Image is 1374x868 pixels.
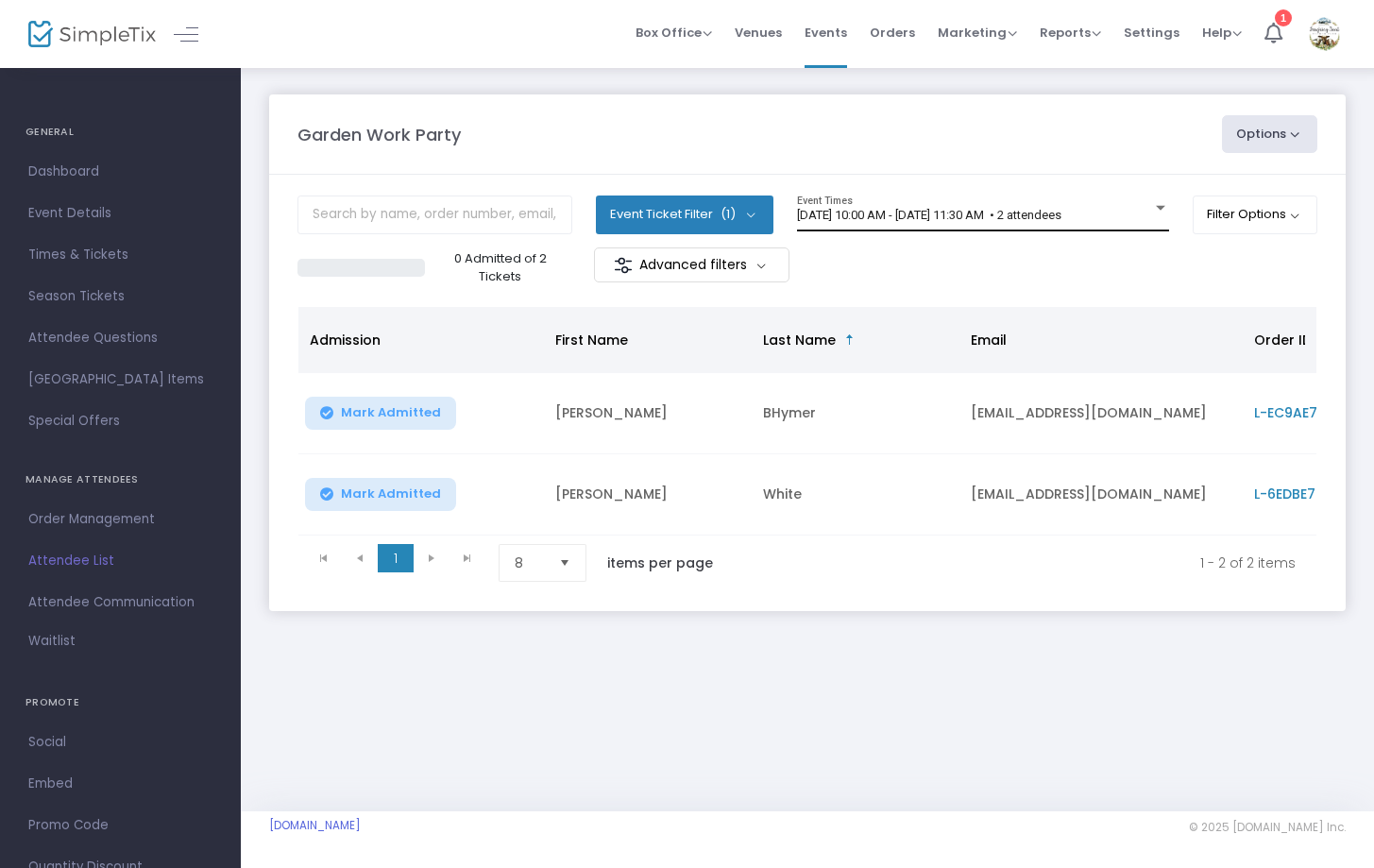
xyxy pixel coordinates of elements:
p: 0 Admitted of 2 Tickets [433,249,568,286]
span: Help [1202,24,1242,42]
h4: PROMOTE [25,684,215,722]
button: Select [551,545,578,581]
button: Mark Admitted [305,397,456,430]
span: Orders [870,9,915,57]
span: Page 1 [378,544,414,572]
td: White [752,454,959,536]
span: First Name [555,331,628,349]
div: Data table [298,307,1316,536]
span: L-EC9AE793-5 [1254,403,1350,422]
span: [GEOGRAPHIC_DATA] Items [28,367,212,392]
span: Reports [1040,24,1101,42]
span: 8 [515,553,544,572]
button: Event Ticket Filter(1) [596,196,773,233]
span: Events [805,9,847,57]
span: Box Office [636,24,712,42]
td: [EMAIL_ADDRESS][DOMAIN_NAME] [959,373,1243,454]
span: [DATE] 10:00 AM - [DATE] 11:30 AM • 2 attendees [797,208,1061,222]
span: Social [28,730,212,755]
span: Attendee Communication [28,590,212,615]
span: Times & Tickets [28,243,212,267]
span: © 2025 [DOMAIN_NAME] Inc. [1189,820,1346,835]
span: Admission [310,331,381,349]
span: Email [971,331,1007,349]
span: Dashboard [28,160,212,184]
h4: MANAGE ATTENDEES [25,461,215,499]
span: Mark Admitted [341,486,441,502]
span: Special Offers [28,409,212,434]
span: Mark Admitted [341,405,441,420]
span: Sortable [842,332,857,348]
span: (1) [721,207,736,222]
td: [EMAIL_ADDRESS][DOMAIN_NAME] [959,454,1243,536]
button: Options [1222,115,1318,153]
span: Attendee Questions [28,326,212,350]
span: Waitlist [28,632,76,651]
button: Mark Admitted [305,478,456,511]
td: [PERSON_NAME] [544,454,752,536]
span: Order ID [1254,331,1312,349]
span: Season Tickets [28,284,212,309]
button: Filter Options [1193,196,1318,233]
input: Search by name, order number, email, ip address [297,196,572,234]
span: Order Management [28,507,212,532]
h4: GENERAL [25,113,215,151]
m-button: Advanced filters [594,247,789,282]
kendo-pager-info: 1 - 2 of 2 items [753,544,1296,582]
a: [DOMAIN_NAME] [269,818,361,833]
span: Last Name [763,331,836,349]
span: Attendee List [28,549,212,573]
m-panel-title: Garden Work Party [297,122,461,147]
td: [PERSON_NAME] [544,373,752,454]
span: L-6EDBE789-9 [1254,485,1349,503]
label: items per page [607,553,713,572]
span: Marketing [938,24,1017,42]
span: Settings [1124,9,1179,57]
span: Promo Code [28,813,212,838]
span: Event Details [28,201,212,226]
span: Embed [28,772,212,796]
td: BHymer [752,373,959,454]
span: Venues [735,9,782,57]
img: filter [614,256,633,275]
div: 1 [1275,9,1292,26]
